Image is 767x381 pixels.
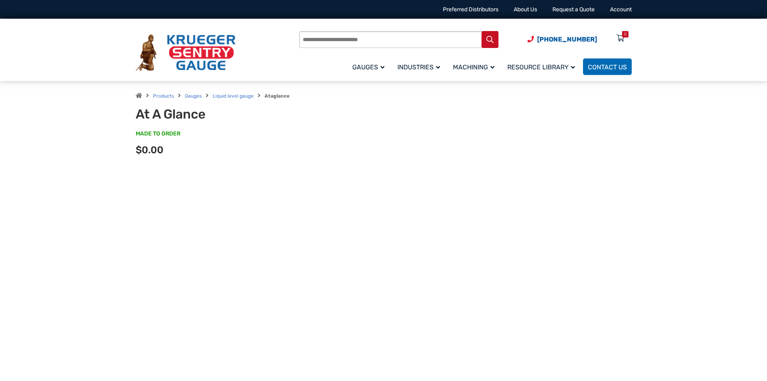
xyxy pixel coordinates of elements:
a: Gauges [347,57,393,76]
strong: Ataglance [265,93,289,99]
span: Resource Library [507,63,575,71]
span: Gauges [352,63,385,71]
a: Products [153,93,174,99]
a: Account [610,6,632,13]
a: Liquid level gauge [213,93,254,99]
a: Machining [448,57,502,76]
a: Gauges [185,93,202,99]
a: About Us [514,6,537,13]
span: Contact Us [588,63,627,71]
img: Krueger Sentry Gauge [136,34,236,71]
span: [PHONE_NUMBER] [537,35,597,43]
a: Preferred Distributors [443,6,498,13]
span: $0.00 [136,144,163,156]
span: MADE TO ORDER [136,130,180,138]
a: Industries [393,57,448,76]
a: Request a Quote [552,6,595,13]
div: 0 [624,31,626,37]
span: Machining [453,63,494,71]
span: Industries [397,63,440,71]
a: Contact Us [583,58,632,75]
a: Phone Number (920) 434-8860 [527,34,597,44]
h1: At A Glance [136,106,334,122]
a: Resource Library [502,57,583,76]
